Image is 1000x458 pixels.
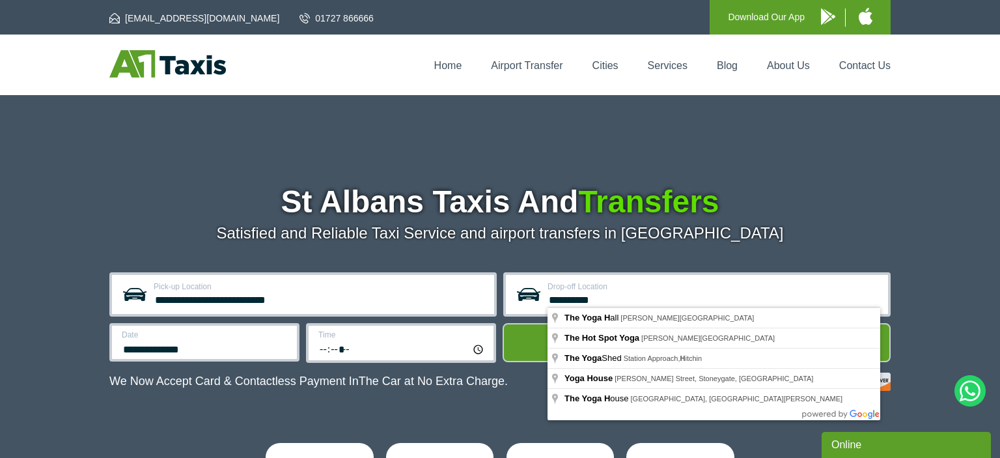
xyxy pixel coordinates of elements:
p: We Now Accept Card & Contactless Payment In [109,375,508,388]
span: Station Approach, itchin [624,354,702,362]
h1: St Albans Taxis And [109,186,891,218]
label: Drop-off Location [548,283,880,291]
a: Airport Transfer [491,60,562,71]
label: Time [318,331,486,339]
p: Download Our App [728,9,805,25]
span: [PERSON_NAME][GEOGRAPHIC_DATA] [641,334,775,342]
span: ouse [564,394,631,403]
span: Yoga House [564,373,613,383]
label: Date [122,331,289,339]
span: Shed [564,353,624,363]
span: all [564,313,620,322]
a: Contact Us [839,60,891,71]
span: The Yoga H [564,394,610,403]
a: 01727 866666 [299,12,374,25]
a: Cities [592,60,618,71]
label: Pick-up Location [154,283,486,291]
span: [PERSON_NAME] Street, Stoneygate, [GEOGRAPHIC_DATA] [615,375,813,382]
span: H [680,354,686,362]
span: The Yoga [564,353,602,363]
button: Get Quote [503,323,891,362]
a: Home [434,60,462,71]
img: A1 Taxis Android App [821,8,835,25]
span: The Yoga H [564,313,610,322]
a: Blog [717,60,738,71]
img: A1 Taxis iPhone App [859,8,872,25]
span: Transfers [578,184,719,219]
span: The Car at No Extra Charge. [359,375,508,388]
span: [PERSON_NAME][GEOGRAPHIC_DATA] [620,314,754,322]
a: Services [648,60,687,71]
span: The Hot Spot Yoga [564,333,639,343]
p: Satisfied and Reliable Taxi Service and airport transfers in [GEOGRAPHIC_DATA] [109,224,891,242]
a: [EMAIL_ADDRESS][DOMAIN_NAME] [109,12,279,25]
a: About Us [767,60,810,71]
span: [GEOGRAPHIC_DATA], [GEOGRAPHIC_DATA][PERSON_NAME] [631,395,843,403]
img: A1 Taxis St Albans LTD [109,50,226,78]
iframe: chat widget [822,429,993,458]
